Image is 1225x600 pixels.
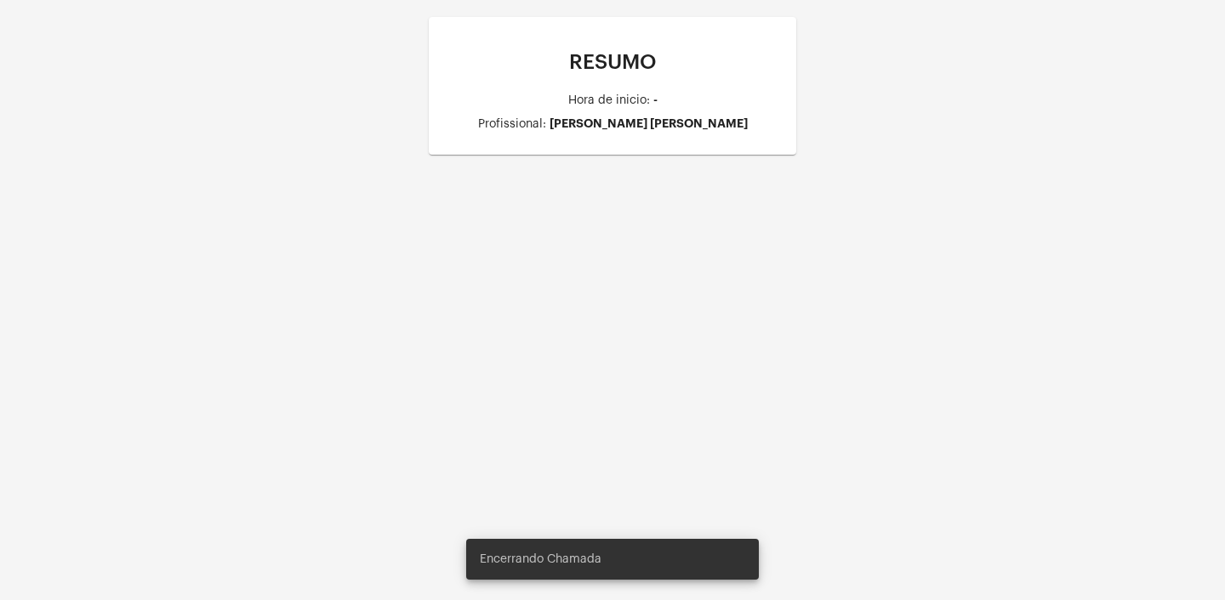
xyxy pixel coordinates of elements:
[653,93,658,106] div: -
[478,118,546,131] div: Profissional:
[568,94,650,107] div: Hora de inicio:
[480,551,601,568] span: Encerrando Chamada
[550,117,748,130] div: [PERSON_NAME] [PERSON_NAME]
[442,51,783,73] p: RESUMO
